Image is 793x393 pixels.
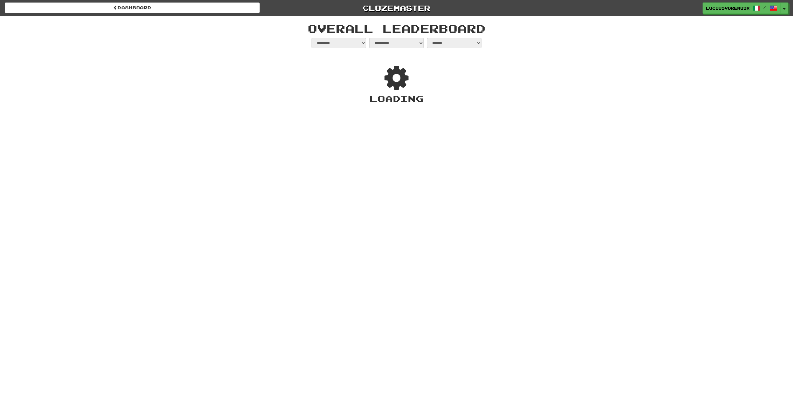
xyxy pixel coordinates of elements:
[763,5,766,9] span: /
[706,5,750,11] span: LuciusVorenusX
[269,2,524,13] a: Clozemaster
[703,2,781,14] a: LuciusVorenusX /
[5,2,260,13] a: dashboard
[219,22,574,35] h1: Overall Leaderboard
[310,92,483,105] div: Loading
